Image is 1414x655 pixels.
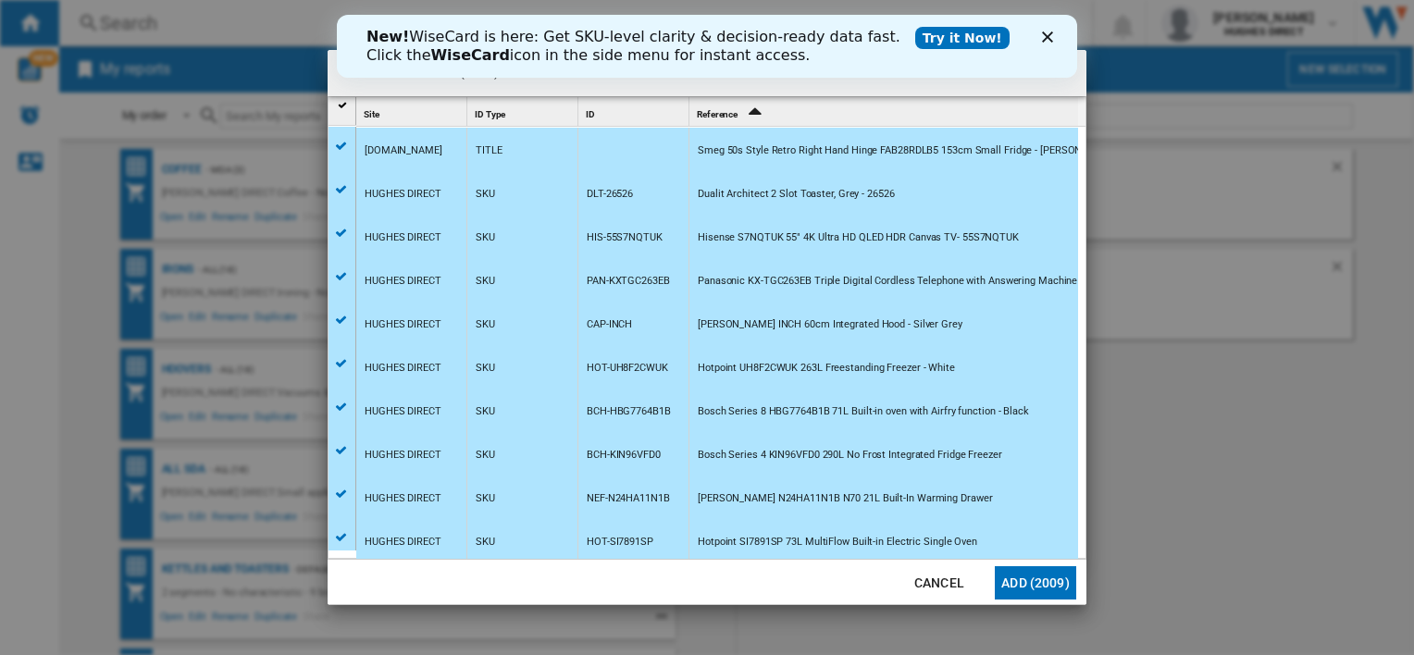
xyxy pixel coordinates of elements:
div: Sort Ascending [693,97,1078,126]
div: HUGHES DIRECT [365,390,441,433]
span: Reference [697,109,738,119]
div: HUGHES DIRECT [365,434,441,476]
div: HUGHES DIRECT [365,347,441,389]
div: SKU [476,173,495,216]
div: HUGHES DIRECT [365,260,441,303]
div: [PERSON_NAME] N24HA11N1B N70 21L Built-In Warming Drawer [698,477,992,520]
button: Add (2009) [995,566,1076,599]
div: ID Sort None [582,97,688,126]
div: BCH-HBG7764B1B [587,390,671,433]
div: Panasonic KX-TGC263EB Triple Digital Cordless Telephone with Answering Machine [698,260,1077,303]
iframe: Intercom live chat banner [337,15,1077,78]
span: ID Type [475,109,505,119]
div: Hisense S7NQTUK 55" 4K Ultra HD QLED HDR Canvas TV- 55S7NQTUK [698,216,1019,259]
span: ID [586,109,595,119]
div: Bosch Series 8 HBG7764B1B 71L Built-in oven with Airfry function - Black [698,390,1029,433]
div: SKU [476,303,495,346]
div: Smeg 50s Style Retro Right Hand Hinge FAB28RDLB5 153cm Small Fridge - [PERSON_NAME] - D Rated [698,130,1161,172]
div: PAN-KXTGC263EB [587,260,670,303]
div: Dualit Architect 2 Slot Toaster, Grey - 26526 [698,173,895,216]
div: SKU [476,434,495,476]
div: SKU [476,477,495,520]
div: HUGHES DIRECT [365,521,441,563]
div: DLT-26526 [587,173,633,216]
div: ID Type Sort None [471,97,577,126]
div: HUGHES DIRECT [365,173,441,216]
div: Hotpoint SI7891SP 73L MultiFlow Built-in Electric Single Oven [698,521,977,563]
div: Sort None [582,97,688,126]
button: Cancel [899,566,980,599]
div: SKU [476,390,495,433]
div: HUGHES DIRECT [365,303,441,346]
div: Close [705,17,724,28]
div: [DOMAIN_NAME] [365,130,442,172]
div: HUGHES DIRECT [365,477,441,520]
div: Reference Sort Ascending [693,97,1078,126]
span: Sort Ascending [739,109,769,119]
div: HUGHES DIRECT [365,216,441,259]
div: NEF-N24HA11N1B [587,477,670,520]
div: Bosch Series 4 KIN96VFD0 290L No Frost Integrated Fridge Freezer [698,434,1002,476]
div: Site Sort None [360,97,466,126]
span: Site [364,109,379,119]
div: HIS-55S7NQTUK [587,216,663,259]
div: Sort None [471,97,577,126]
div: HOT-UH8F2CWUK [587,347,668,389]
div: Hotpoint UH8F2CWUK 263L Freestanding Freezer - White [698,347,955,389]
div: [PERSON_NAME] INCH 60cm Integrated Hood - Silver Grey [698,303,962,346]
div: CAP-INCH [587,303,632,346]
div: SKU [476,260,495,303]
div: SKU [476,347,495,389]
div: Sort None [360,97,466,126]
div: TITLE [476,130,502,172]
div: HOT-SI7891SP [587,521,653,563]
div: SKU [476,521,495,563]
div: BCH-KIN96VFD0 [587,434,661,476]
div: SKU [476,216,495,259]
